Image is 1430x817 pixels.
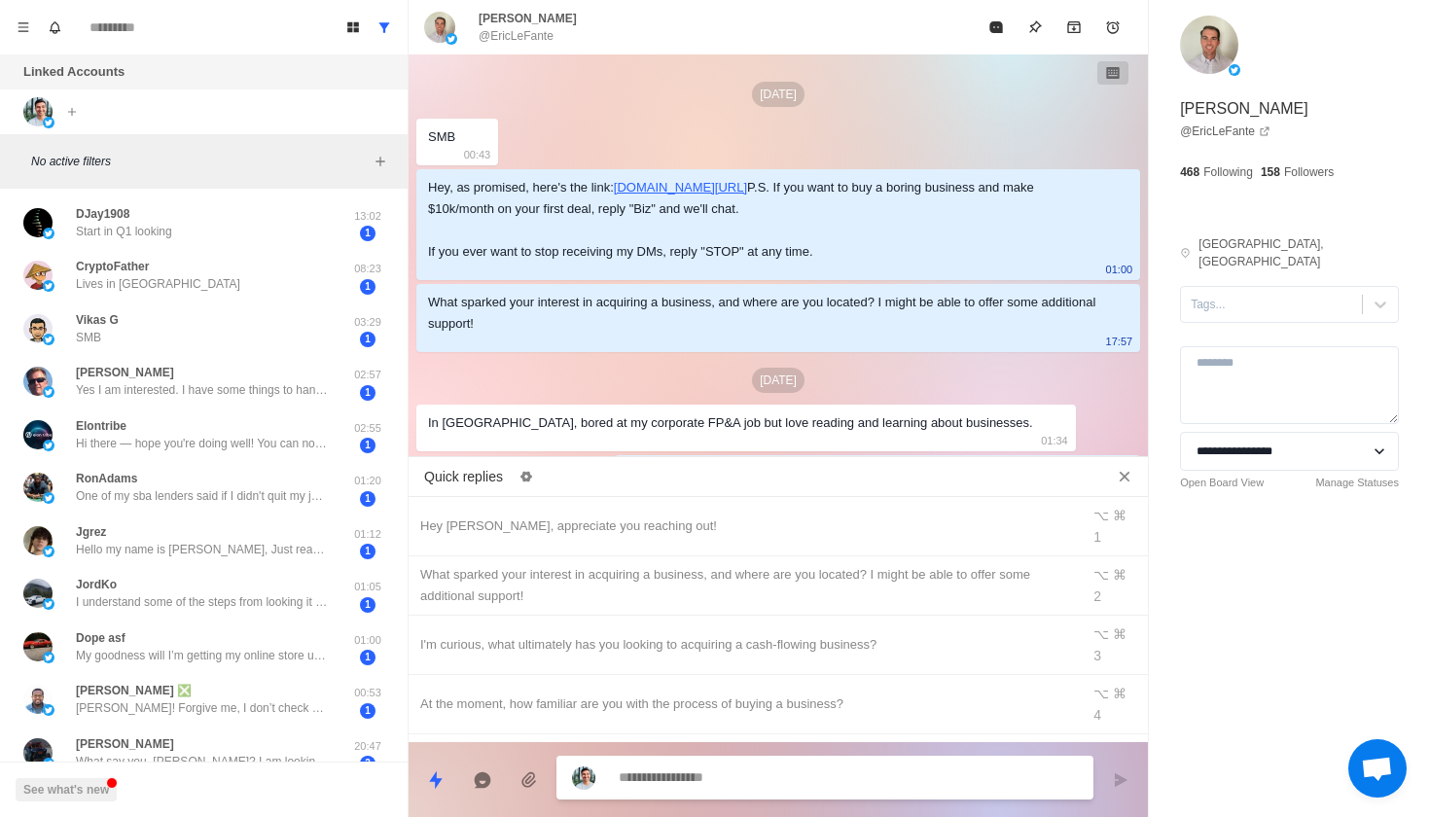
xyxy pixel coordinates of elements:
span: 1 [360,703,375,719]
img: picture [43,117,54,128]
button: Edit quick replies [511,461,542,492]
img: picture [23,526,53,555]
p: 02:55 [343,420,392,437]
p: [PERSON_NAME] ❎ [76,682,192,699]
p: I understand some of the steps from looking it up but not sure where to start really or the best ... [76,593,329,611]
p: No active filters [31,153,369,170]
button: Add media [510,761,549,799]
button: Show all conversations [369,12,400,43]
div: Hey, as promised, here's the link: P.S. If you want to buy a boring business and make $10k/month ... [428,177,1097,263]
p: 01:00 [1106,259,1133,280]
div: ⌥ ⌘ 2 [1093,564,1136,607]
img: picture [572,766,595,790]
img: picture [23,685,53,714]
img: picture [1180,16,1238,74]
button: Board View [338,12,369,43]
p: 00:53 [343,685,392,701]
img: picture [23,367,53,396]
img: picture [43,334,54,345]
p: [DATE] [752,82,804,107]
button: Archive [1055,8,1093,47]
p: SMB [76,329,101,346]
p: 01:12 [343,526,392,543]
img: picture [23,473,53,502]
a: Open Board View [1180,475,1264,491]
img: picture [1229,64,1240,76]
p: RonAdams [76,470,137,487]
p: Lives in [GEOGRAPHIC_DATA] [76,275,240,293]
span: 1 [360,438,375,453]
button: Close quick replies [1109,461,1140,492]
p: What say you, [PERSON_NAME]? I am looking at an outside opinion from someone who can think outsid... [76,753,329,770]
span: 1 [360,279,375,295]
p: 03:29 [343,314,392,331]
p: My goodness will I’m getting my online store up and running soon. [76,647,329,664]
button: Send message [1101,761,1140,799]
p: Hi there — hope you're doing well! You can now access original shares (Primary Market) of [PERSON... [76,435,329,452]
p: 01:34 [1041,430,1068,451]
div: What sparked your interest in acquiring a business, and where are you located? I might be able to... [420,564,1068,607]
div: At the moment, how familiar are you with the process of buying a business? [420,693,1068,715]
img: picture [23,632,53,661]
p: 17:57 [1106,331,1133,352]
button: Menu [8,12,39,43]
p: [PERSON_NAME]! Forgive me, I don’t check my messages that much, thanks for reaching out! I’m inte... [76,699,329,717]
img: picture [43,228,54,239]
p: [PERSON_NAME] [76,364,174,381]
a: @EricLeFante [1180,123,1270,140]
span: 1 [360,491,375,507]
p: [PERSON_NAME] [1180,97,1308,121]
div: ⌥ ⌘ 3 [1093,623,1136,666]
span: 1 [360,332,375,347]
p: 20:47 [343,738,392,755]
div: SMB [428,126,455,148]
button: Mark as read [977,8,1016,47]
p: 468 [1180,163,1199,181]
button: Notifications [39,12,70,43]
img: picture [43,492,54,504]
p: One of my sba lenders said if I didn't quit my job they wouldn't lend to me... is that common? [76,487,329,505]
div: Hey [PERSON_NAME], appreciate you reaching out! [420,515,1068,537]
button: Add reminder [1093,8,1132,47]
img: picture [23,738,53,767]
div: ⌥ ⌘ 1 [1093,505,1136,548]
img: picture [23,420,53,449]
p: 01:20 [343,473,392,489]
button: Quick replies [416,761,455,799]
img: picture [23,208,53,237]
a: [DOMAIN_NAME][URL] [614,180,747,195]
p: 13:02 [343,208,392,225]
p: 08:23 [343,261,392,277]
span: 1 [360,385,375,401]
img: picture [43,598,54,610]
p: @EricLeFante [479,27,554,45]
p: [PERSON_NAME] [76,735,174,753]
div: In [GEOGRAPHIC_DATA], bored at my corporate FP&A job but love reading and learning about businesses. [428,412,1033,434]
button: See what's new [16,778,117,801]
img: picture [23,97,53,126]
img: picture [23,314,53,343]
img: picture [424,12,455,43]
img: picture [43,386,54,398]
p: Yes I am interested. I have some things to handle before I can dedicate ample time for this. I am... [76,381,329,399]
p: [GEOGRAPHIC_DATA], [GEOGRAPHIC_DATA] [1198,235,1399,270]
span: 1 [360,650,375,665]
button: Reply with AI [463,761,502,799]
img: picture [43,546,54,557]
p: JordKo [76,576,117,593]
p: Vikas G [76,311,119,329]
p: DJay1908 [76,205,129,223]
p: Jgrez [76,523,106,541]
div: ⌥ ⌘ 4 [1093,683,1136,726]
img: picture [43,704,54,716]
div: I'm curious, what ultimately has you looking to acquiring a cash-flowing business? [420,634,1068,656]
span: 1 [360,226,375,241]
p: Linked Accounts [23,62,125,82]
p: [DATE] [752,368,804,393]
p: 02:57 [343,367,392,383]
p: Dope asf [76,629,125,647]
p: Quick replies [424,467,503,487]
p: [PERSON_NAME] [479,10,577,27]
img: picture [43,280,54,292]
span: 1 [360,597,375,613]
